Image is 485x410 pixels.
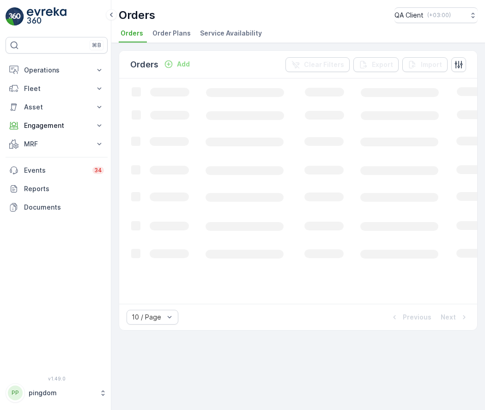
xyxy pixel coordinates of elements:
[6,161,108,180] a: Events34
[200,29,262,38] span: Service Availability
[372,60,393,69] p: Export
[402,57,448,72] button: Import
[27,7,67,26] img: logo_light-DOdMpM7g.png
[94,167,102,174] p: 34
[394,7,478,23] button: QA Client(+03:00)
[6,98,108,116] button: Asset
[119,8,155,23] p: Orders
[441,313,456,322] p: Next
[92,42,101,49] p: ⌘B
[24,66,89,75] p: Operations
[24,102,89,112] p: Asset
[285,57,350,72] button: Clear Filters
[152,29,191,38] span: Order Plans
[304,60,344,69] p: Clear Filters
[6,376,108,381] span: v 1.49.0
[24,184,104,193] p: Reports
[353,57,399,72] button: Export
[24,203,104,212] p: Documents
[6,383,108,403] button: PPpingdom
[160,59,194,70] button: Add
[6,180,108,198] a: Reports
[29,388,95,398] p: pingdom
[130,58,158,71] p: Orders
[427,12,451,19] p: ( +03:00 )
[440,312,470,323] button: Next
[8,386,23,400] div: PP
[121,29,143,38] span: Orders
[6,61,108,79] button: Operations
[6,116,108,135] button: Engagement
[177,60,190,69] p: Add
[403,313,431,322] p: Previous
[24,84,89,93] p: Fleet
[421,60,442,69] p: Import
[6,198,108,217] a: Documents
[24,166,87,175] p: Events
[6,135,108,153] button: MRF
[394,11,424,20] p: QA Client
[389,312,432,323] button: Previous
[24,139,89,149] p: MRF
[6,7,24,26] img: logo
[6,79,108,98] button: Fleet
[24,121,89,130] p: Engagement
